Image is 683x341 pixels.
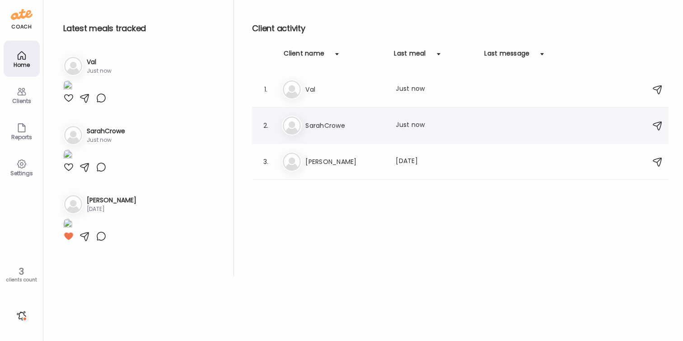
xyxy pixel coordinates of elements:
[260,84,271,95] div: 1.
[87,126,125,136] h3: SarahCrowe
[396,84,475,95] div: Just now
[5,134,38,140] div: Reports
[63,80,72,93] img: images%2FpdzErkYIq2RVV5q7Kvbq58pGrfp1%2F7ozJOnKNolX7XPUXfO7w%2FTkXHVQFr1P02olVuJxJm_1080
[394,49,426,63] div: Last meal
[396,120,475,131] div: Just now
[11,7,33,22] img: ate
[305,156,385,167] h3: [PERSON_NAME]
[305,120,385,131] h3: SarahCrowe
[260,156,271,167] div: 3.
[5,170,38,176] div: Settings
[3,266,40,277] div: 3
[252,22,669,35] h2: Client activity
[63,22,219,35] h2: Latest meals tracked
[3,277,40,283] div: clients count
[5,62,38,68] div: Home
[87,205,136,213] div: [DATE]
[11,23,32,31] div: coach
[5,98,38,104] div: Clients
[396,156,475,167] div: [DATE]
[284,49,324,63] div: Client name
[63,219,72,231] img: images%2FNpBkYCDGbgOyATEklj5YtkCAVfl2%2FpS5kHT1BhXNhSRqUH5AJ%2FCPXkESE31LmMgD4R2KJW_1080
[64,57,82,75] img: bg-avatar-default.svg
[260,120,271,131] div: 2.
[64,126,82,144] img: bg-avatar-default.svg
[283,153,301,171] img: bg-avatar-default.svg
[484,49,529,63] div: Last message
[305,84,385,95] h3: Val
[87,57,112,67] h3: Val
[87,136,125,144] div: Just now
[64,195,82,213] img: bg-avatar-default.svg
[87,196,136,205] h3: [PERSON_NAME]
[63,149,72,162] img: images%2FGUbdFJA58dS8Z0qmVV7zLn3NjgJ2%2FHs32QamphKnrEhKuAMpw%2FI3X7jK0HRkS8Y6Whuzui_1080
[87,67,112,75] div: Just now
[283,80,301,98] img: bg-avatar-default.svg
[283,117,301,135] img: bg-avatar-default.svg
